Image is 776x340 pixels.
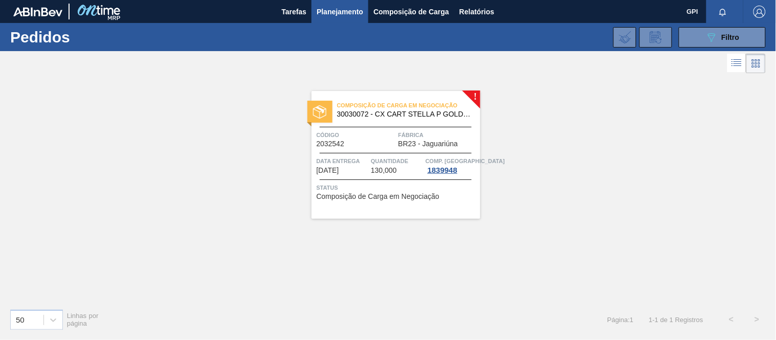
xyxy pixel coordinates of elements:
div: Solicitação de Revisão de Pedidos [639,27,672,48]
span: BR23 - Jaguariúna [398,140,458,148]
button: Filtro [679,27,766,48]
span: Composição de Carga em Negociação [317,193,439,200]
span: Página : 1 [607,316,633,324]
img: status [313,105,326,119]
span: 2032542 [317,140,345,148]
span: Data entrega [317,156,369,166]
span: 19/09/2025 [317,167,339,174]
span: 1 - 1 de 1 Registros [649,316,703,324]
span: Comp. Carga [426,156,505,166]
span: Planejamento [317,6,363,18]
span: Status [317,183,478,193]
h1: Pedidos [10,31,157,43]
span: Tarefas [281,6,306,18]
span: Fábrica [398,130,478,140]
span: Composição de Carga em Negociação [337,100,480,110]
div: Visão em Lista [727,54,746,73]
span: Quantidade [371,156,423,166]
img: Logout [753,6,766,18]
div: Importar Negociações dos Pedidos [613,27,636,48]
span: Código [317,130,396,140]
span: Linhas por página [67,312,99,327]
button: Notificações [706,5,739,19]
span: Relatórios [459,6,494,18]
button: < [719,307,744,332]
a: !statusComposição de Carga em Negociação30030072 - CX CART STELLA P GOLD 330ML C6 298 NIV23Código... [296,91,480,219]
span: Filtro [722,33,740,41]
span: Composição de Carga [373,6,449,18]
div: Visão em Cards [746,54,766,73]
a: Comp. [GEOGRAPHIC_DATA]1839948 [426,156,478,174]
button: > [744,307,770,332]
img: TNhmsLtSVTkK8tSr43FrP2fwEKptu5GPRR3wAAAABJRU5ErkJggg== [13,7,62,16]
span: 30030072 - CX CART STELLA P GOLD 330ML C6 298 NIV23 [337,110,472,118]
span: 130,000 [371,167,397,174]
div: 50 [16,315,25,324]
div: 1839948 [426,166,459,174]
